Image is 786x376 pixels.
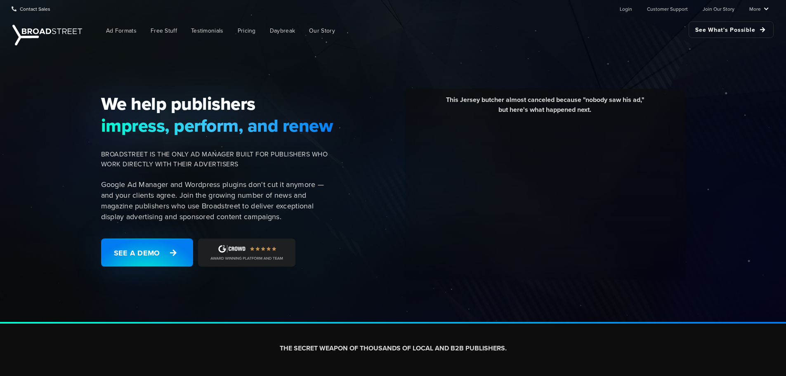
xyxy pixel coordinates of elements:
[647,0,688,17] a: Customer Support
[163,344,623,353] h2: THE SECRET WEAPON OF THOUSANDS OF LOCAL AND B2B PUBLISHERS.
[411,95,679,121] div: This Jersey butcher almost canceled because "nobody saw his ad," but here's what happened next.
[238,26,256,35] span: Pricing
[264,21,301,40] a: Daybreak
[12,25,82,45] img: Broadstreet | The Ad Manager for Small Publishers
[144,21,183,40] a: Free Stuff
[309,26,335,35] span: Our Story
[749,0,769,17] a: More
[231,21,262,40] a: Pricing
[303,21,341,40] a: Our Story
[191,26,224,35] span: Testimonials
[689,21,774,38] a: See What's Possible
[185,21,230,40] a: Testimonials
[151,26,177,35] span: Free Stuff
[87,17,774,44] nav: Main
[100,21,143,40] a: Ad Formats
[101,179,334,222] p: Google Ad Manager and Wordpress plugins don't cut it anymore — and your clients agree. Join the g...
[270,26,295,35] span: Daybreak
[101,239,193,267] a: See a Demo
[106,26,137,35] span: Ad Formats
[703,0,734,17] a: Join Our Story
[411,121,679,272] iframe: YouTube video player
[101,149,334,169] span: BROADSTREET IS THE ONLY AD MANAGER BUILT FOR PUBLISHERS WHO WORK DIRECTLY WITH THEIR ADVERTISERS
[101,93,334,114] span: We help publishers
[101,115,334,136] span: impress, perform, and renew
[12,0,50,17] a: Contact Sales
[620,0,632,17] a: Login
